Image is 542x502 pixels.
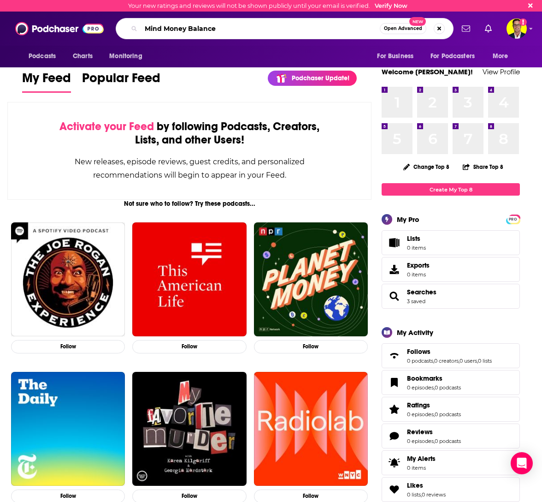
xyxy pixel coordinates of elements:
a: Lists [382,230,520,255]
button: open menu [371,48,425,65]
button: Change Top 8 [398,161,455,173]
span: Bookmarks [382,370,520,395]
span: , [459,358,460,364]
span: Charts [73,50,93,63]
a: 0 lists [478,358,492,364]
span: Likes [382,477,520,502]
span: Ratings [407,401,430,409]
a: Searches [385,290,403,303]
span: Lists [385,236,403,249]
span: My Feed [22,70,71,91]
img: User Profile [507,18,527,39]
div: New releases, episode reviews, guest credits, and personalized recommendations will begin to appe... [54,155,325,182]
span: Podcasts [29,50,56,63]
button: Follow [132,340,246,353]
a: Likes [385,483,403,496]
span: Exports [407,261,430,269]
img: This American Life [132,222,246,336]
span: 0 items [407,271,430,278]
span: For Business [377,50,413,63]
img: My Favorite Murder with Karen Kilgariff and Georgia Hardstark [132,372,246,486]
button: open menu [103,48,154,65]
a: Follows [385,349,403,362]
a: Reviews [407,428,461,436]
a: 0 reviews [422,491,446,498]
a: Popular Feed [82,70,160,93]
span: Monitoring [109,50,142,63]
span: , [434,411,435,418]
div: My Pro [397,215,419,224]
a: 0 creators [434,358,459,364]
img: Podchaser - Follow, Share and Rate Podcasts [15,20,104,37]
img: Radiolab [254,372,368,486]
a: 0 episodes [407,384,434,391]
button: open menu [22,48,68,65]
a: 0 users [460,358,477,364]
span: Ratings [382,397,520,422]
div: My Activity [397,328,433,337]
div: Your new ratings and reviews will not be shown publicly until your email is verified. [128,2,407,9]
img: The Joe Rogan Experience [11,222,125,336]
button: Show profile menu [507,18,527,39]
span: For Podcasters [430,50,475,63]
a: Create My Top 8 [382,183,520,196]
button: Share Top 8 [462,158,504,176]
svg: Email not verified [519,18,527,26]
div: Search podcasts, credits, & more... [116,18,454,39]
span: , [421,491,422,498]
span: Logged in as BrettLarson [507,18,527,39]
img: The Daily [11,372,125,486]
a: 0 podcasts [435,411,461,418]
a: 0 podcasts [435,438,461,444]
p: Podchaser Update! [292,74,349,82]
a: Follows [407,347,492,356]
button: open menu [486,48,520,65]
button: open menu [424,48,488,65]
a: 0 podcasts [435,384,461,391]
span: Reviews [407,428,433,436]
span: Searches [382,284,520,309]
span: Popular Feed [82,70,160,91]
span: My Alerts [407,454,436,463]
a: Bookmarks [385,376,403,389]
a: Likes [407,481,446,490]
span: Reviews [382,424,520,448]
div: Open Intercom Messenger [511,452,533,474]
a: 0 lists [407,491,421,498]
span: My Alerts [385,456,403,469]
a: Searches [407,288,436,296]
span: Lists [407,234,426,243]
img: Planet Money [254,222,368,336]
a: Welcome [PERSON_NAME]! [382,67,473,76]
div: Not sure who to follow? Try these podcasts... [7,200,371,208]
div: by following Podcasts, Creators, Lists, and other Users! [54,120,325,147]
button: Follow [254,340,368,353]
a: PRO [507,215,518,222]
a: Reviews [385,430,403,442]
span: , [434,438,435,444]
input: Search podcasts, credits, & more... [141,21,380,36]
span: Bookmarks [407,374,442,382]
span: PRO [507,216,518,223]
a: 0 episodes [407,438,434,444]
a: Show notifications dropdown [481,21,495,36]
span: , [434,384,435,391]
span: Likes [407,481,423,490]
a: Show notifications dropdown [458,21,474,36]
span: Follows [407,347,430,356]
a: My Feed [22,70,71,93]
a: Charts [67,48,98,65]
a: 3 saved [407,298,425,305]
button: Open AdvancedNew [380,23,426,34]
span: 0 items [407,465,436,471]
span: New [409,17,426,26]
